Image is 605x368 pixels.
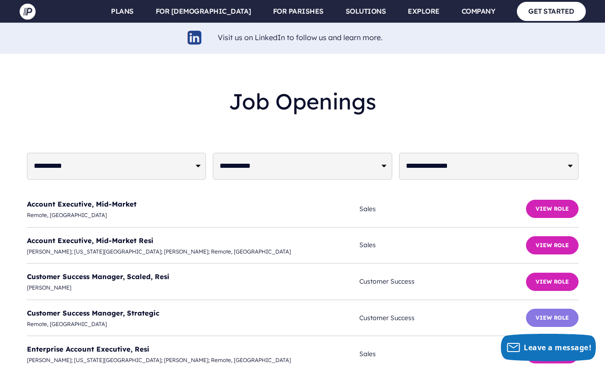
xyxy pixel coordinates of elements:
span: Customer Success [359,276,526,287]
span: Sales [359,348,526,360]
a: Customer Success Manager, Scaled, Resi [27,272,169,281]
a: Enterprise Account Executive, Resi [27,345,149,353]
a: Account Executive, Mid-Market Resi [27,236,153,245]
h2: Job Openings [27,81,579,122]
button: View Role [526,200,579,218]
a: Visit us on LinkedIn to follow us and learn more. [218,33,383,42]
button: View Role [526,236,579,254]
span: Remote, [GEOGRAPHIC_DATA] [27,319,360,329]
span: Remote, [GEOGRAPHIC_DATA] [27,210,360,220]
a: Customer Success Manager, Strategic [27,309,159,317]
a: GET STARTED [517,2,586,21]
button: View Role [526,309,579,327]
span: [PERSON_NAME]; [US_STATE][GEOGRAPHIC_DATA]; [PERSON_NAME]; Remote, [GEOGRAPHIC_DATA] [27,247,360,257]
img: linkedin-logo [186,29,203,46]
button: Leave a message! [501,334,596,361]
button: View Role [526,273,579,291]
a: Account Executive, Mid-Market [27,200,137,208]
span: Customer Success [359,312,526,324]
span: Sales [359,239,526,251]
span: [PERSON_NAME]; [US_STATE][GEOGRAPHIC_DATA]; [PERSON_NAME]; Remote, [GEOGRAPHIC_DATA] [27,355,360,365]
span: [PERSON_NAME] [27,283,360,293]
span: Leave a message! [524,342,591,352]
span: Sales [359,203,526,215]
